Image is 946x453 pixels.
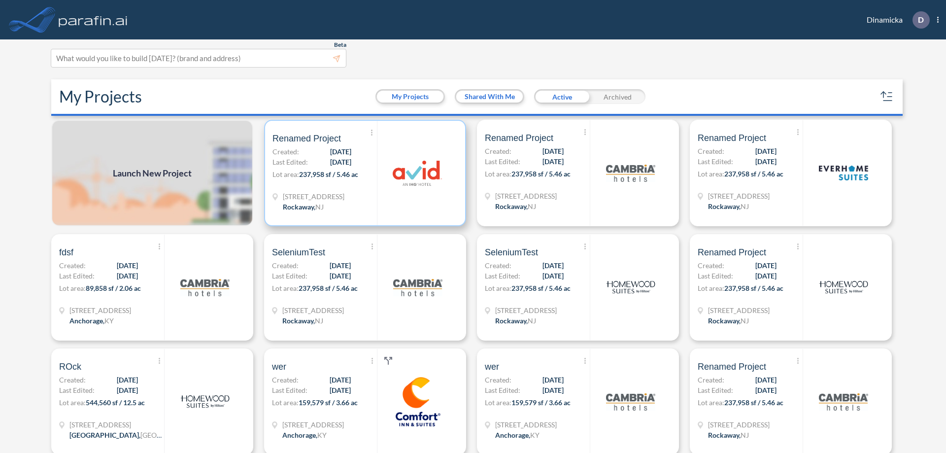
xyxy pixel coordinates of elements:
span: [DATE] [330,271,351,281]
span: Last Edited: [59,271,95,281]
span: [DATE] [117,260,138,271]
span: 237,958 sf / 5.46 ac [299,170,358,178]
div: Rockaway, NJ [495,201,536,211]
div: Active [534,89,590,104]
span: [DATE] [330,385,351,395]
img: logo [180,377,230,426]
span: [DATE] [542,146,564,156]
span: Renamed Project [272,133,341,144]
span: Lot area: [698,284,724,292]
span: 159,579 sf / 3.66 ac [511,398,571,407]
span: KY [104,316,114,325]
span: 321 Mt Hope Ave [708,419,770,430]
div: Anchorage, KY [69,315,114,326]
span: Rockaway , [282,316,315,325]
span: Rockaway , [708,316,741,325]
span: Lot area: [272,398,299,407]
a: Renamed ProjectCreated:[DATE]Last Edited:[DATE]Lot area:237,958 sf / 5.46 ac[STREET_ADDRESS]Rocka... [686,234,899,341]
div: Archived [590,89,645,104]
span: Beta [334,41,346,49]
span: Rockaway , [708,202,741,210]
button: Shared With Me [456,91,523,103]
span: ROck [59,361,81,373]
div: Rockaway, NJ [495,315,536,326]
img: logo [606,263,655,312]
span: 13835 Beaumont Hwy [69,419,163,430]
span: wer [485,361,499,373]
span: Created: [272,260,299,271]
span: KY [317,431,327,439]
span: Rockaway , [495,202,528,210]
span: Last Edited: [485,271,520,281]
span: Lot area: [485,284,511,292]
span: wer [272,361,286,373]
span: 544,560 sf / 12.5 ac [86,398,145,407]
span: Rockaway , [495,316,528,325]
span: NJ [315,203,324,211]
img: logo [606,377,655,426]
span: Anchorage , [69,316,104,325]
span: Last Edited: [272,385,307,395]
span: Lot area: [698,398,724,407]
span: SeleniumTest [485,246,538,258]
span: 237,958 sf / 5.46 ac [511,170,571,178]
span: Created: [485,260,511,271]
span: 89,858 sf / 2.06 ac [86,284,141,292]
a: SeleniumTestCreated:[DATE]Last Edited:[DATE]Lot area:237,958 sf / 5.46 ac[STREET_ADDRESS]Rockaway... [473,234,686,341]
div: Anchorage, KY [495,430,540,440]
span: fdsf [59,246,73,258]
span: 1899 Evergreen Rd [69,305,131,315]
img: logo [819,263,868,312]
div: Houston, TX [69,430,163,440]
a: Renamed ProjectCreated:[DATE]Last Edited:[DATE]Lot area:237,958 sf / 5.46 ac[STREET_ADDRESS]Rocka... [686,120,899,226]
span: Last Edited: [698,271,733,281]
button: sort [879,89,895,105]
span: [DATE] [755,375,777,385]
span: NJ [741,316,749,325]
span: [DATE] [542,156,564,167]
a: SeleniumTestCreated:[DATE]Last Edited:[DATE]Lot area:237,958 sf / 5.46 ac[STREET_ADDRESS]Rockaway... [260,234,473,341]
div: Rockaway, NJ [708,430,749,440]
span: [DATE] [542,271,564,281]
span: Created: [698,146,724,156]
span: NJ [528,202,536,210]
span: Created: [485,146,511,156]
div: Dinamicka [852,11,939,29]
a: Renamed ProjectCreated:[DATE]Last Edited:[DATE]Lot area:237,958 sf / 5.46 ac[STREET_ADDRESS]Rocka... [473,120,686,226]
span: Created: [272,375,299,385]
span: [DATE] [117,375,138,385]
span: 1790 Evergreen Rd [495,419,557,430]
span: Created: [698,260,724,271]
div: Rockaway, NJ [708,315,749,326]
span: Created: [272,146,299,157]
button: My Projects [377,91,443,103]
span: Created: [698,375,724,385]
span: [DATE] [330,157,351,167]
span: 237,958 sf / 5.46 ac [724,170,783,178]
span: NJ [741,431,749,439]
span: Lot area: [485,398,511,407]
div: Anchorage, KY [282,430,327,440]
span: [DATE] [755,260,777,271]
span: [DATE] [330,375,351,385]
p: D [918,15,924,24]
span: [DATE] [117,271,138,281]
span: NJ [741,202,749,210]
span: [DATE] [542,385,564,395]
span: 321 Mt Hope Ave [495,191,557,201]
span: KY [530,431,540,439]
span: Last Edited: [698,156,733,167]
span: Renamed Project [485,132,553,144]
span: 321 Mt Hope Ave [708,305,770,315]
span: Rockaway , [708,431,741,439]
img: logo [819,148,868,198]
img: logo [819,377,868,426]
span: Renamed Project [698,246,766,258]
img: logo [393,263,442,312]
span: [GEOGRAPHIC_DATA] [140,431,211,439]
span: Created: [485,375,511,385]
a: Renamed ProjectCreated:[DATE]Last Edited:[DATE]Lot area:237,958 sf / 5.46 ac[STREET_ADDRESS]Rocka... [260,120,473,226]
span: 159,579 sf / 3.66 ac [299,398,358,407]
span: Last Edited: [272,271,307,281]
span: [DATE] [755,156,777,167]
